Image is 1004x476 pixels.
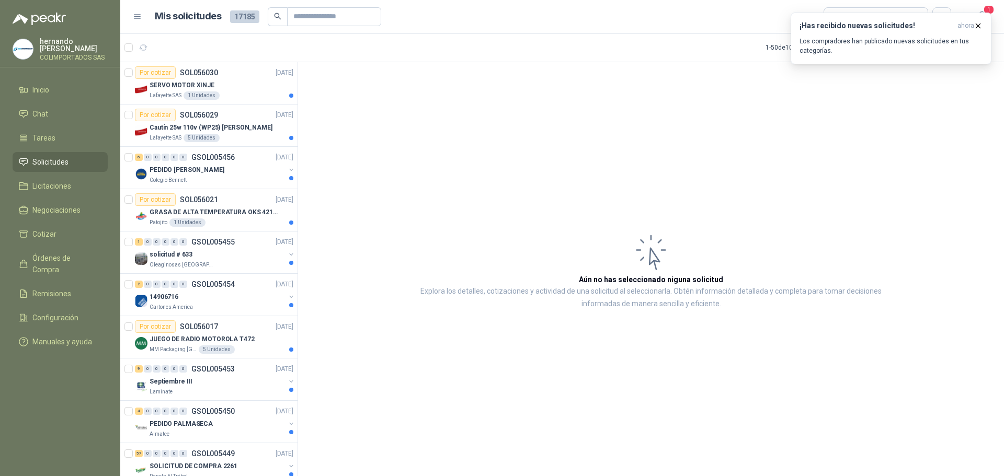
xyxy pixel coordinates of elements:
[276,195,293,205] p: [DATE]
[135,295,147,307] img: Company Logo
[135,109,176,121] div: Por cotizar
[179,281,187,288] div: 0
[135,337,147,350] img: Company Logo
[13,80,108,100] a: Inicio
[13,128,108,148] a: Tareas
[162,365,169,373] div: 0
[150,419,213,429] p: PEDIDO PALMASECA
[144,365,152,373] div: 0
[120,62,298,105] a: Por cotizarSOL056030[DATE] Company LogoSERVO MOTOR XINJELafayette SAS1 Unidades
[184,134,220,142] div: 5 Unidades
[800,21,953,30] h3: ¡Has recibido nuevas solicitudes!
[13,39,33,59] img: Company Logo
[135,154,143,161] div: 6
[150,207,280,217] p: GRASA DE ALTA TEMPERATURA OKS 4210 X 5 KG
[13,332,108,352] a: Manuales y ayuda
[199,345,235,354] div: 5 Unidades
[179,238,187,246] div: 0
[135,320,176,333] div: Por cotizar
[135,66,176,79] div: Por cotizar
[153,408,161,415] div: 0
[120,105,298,147] a: Por cotizarSOL056029[DATE] Company LogoCautín 25w 110v (WP25) [PERSON_NAME]Lafayette SAS5 Unidades
[274,13,281,20] span: search
[135,379,147,392] img: Company Logo
[13,104,108,124] a: Chat
[120,189,298,231] a: Por cotizarSOL056021[DATE] Company LogoGRASA DE ALTA TEMPERATURA OKS 4210 X 5 KGPatojito1 Unidades
[150,345,197,354] p: MM Packaging [GEOGRAPHIC_DATA]
[179,450,187,457] div: 0
[150,377,192,387] p: Septiembre III
[276,449,293,459] p: [DATE]
[276,322,293,332] p: [DATE]
[150,461,237,471] p: SOLICITUD DE COMPRA 2261
[276,237,293,247] p: [DATE]
[170,238,178,246] div: 0
[135,210,147,223] img: Company Logo
[32,108,48,120] span: Chat
[191,365,235,373] p: GSOL005453
[13,284,108,304] a: Remisiones
[13,308,108,328] a: Configuración
[973,7,991,26] button: 1
[276,153,293,162] p: [DATE]
[13,13,66,25] img: Logo peakr
[162,281,169,288] div: 0
[791,13,991,64] button: ¡Has recibido nuevas solicitudes!ahora Los compradores han publicado nuevas solicitudes en tus ca...
[191,450,235,457] p: GSOL005449
[170,365,178,373] div: 0
[40,38,108,52] p: hernando [PERSON_NAME]
[579,274,723,285] h3: Aún no has seleccionado niguna solicitud
[13,248,108,280] a: Órdenes de Compra
[150,134,181,142] p: Lafayette SAS
[32,252,98,275] span: Órdenes de Compra
[144,450,152,457] div: 0
[135,405,295,438] a: 4 0 0 0 0 0 GSOL005450[DATE] Company LogoPEDIDO PALMASECAAlmatec
[162,408,169,415] div: 0
[32,84,49,96] span: Inicio
[179,154,187,161] div: 0
[32,312,78,323] span: Configuración
[170,281,178,288] div: 0
[32,228,56,240] span: Cotizar
[957,21,974,30] span: ahora
[184,91,220,100] div: 1 Unidades
[135,450,143,457] div: 57
[32,288,71,299] span: Remisiones
[32,132,55,144] span: Tareas
[150,250,192,260] p: solicitud # 633
[276,110,293,120] p: [DATE]
[150,218,167,227] p: Patojito
[135,238,143,246] div: 1
[800,37,983,55] p: Los compradores han publicado nuevas solicitudes en tus categorías.
[32,336,92,347] span: Manuales y ayuda
[135,193,176,206] div: Por cotizar
[150,80,214,90] p: SERVO MOTOR XINJE
[162,154,169,161] div: 0
[120,316,298,358] a: Por cotizarSOL056017[DATE] Company LogoJUEGO DE RADIO MOTOROLA T472MM Packaging [GEOGRAPHIC_DATA]...
[162,238,169,246] div: 0
[40,54,108,61] p: COLIMPORTADOS SAS
[179,365,187,373] div: 0
[191,154,235,161] p: GSOL005456
[276,68,293,78] p: [DATE]
[135,83,147,96] img: Company Logo
[170,450,178,457] div: 0
[155,9,222,24] h1: Mis solicitudes
[144,238,152,246] div: 0
[135,168,147,180] img: Company Logo
[169,218,206,227] div: 1 Unidades
[179,408,187,415] div: 0
[153,450,161,457] div: 0
[135,252,147,265] img: Company Logo
[276,407,293,416] p: [DATE]
[180,323,218,330] p: SOL056017
[191,238,235,246] p: GSOL005455
[150,165,224,175] p: PEDIDO [PERSON_NAME]
[180,69,218,76] p: SOL056030
[153,365,161,373] div: 0
[276,280,293,289] p: [DATE]
[135,236,295,269] a: 1 0 0 0 0 0 GSOL005455[DATE] Company Logosolicitud # 633Oleaginosas [GEOGRAPHIC_DATA][PERSON_NAME]
[276,364,293,374] p: [DATE]
[135,151,295,184] a: 6 0 0 0 0 0 GSOL005456[DATE] Company LogoPEDIDO [PERSON_NAME]Colegio Bennett
[32,156,69,168] span: Solicitudes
